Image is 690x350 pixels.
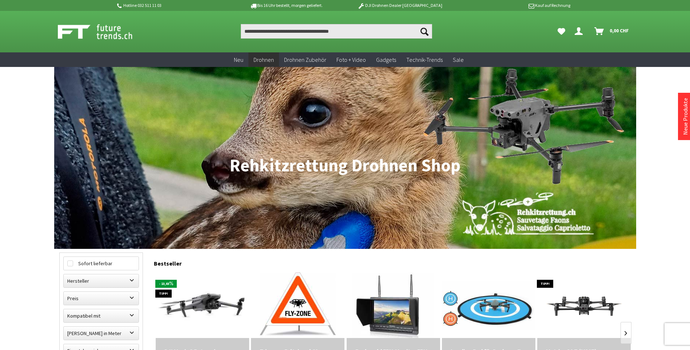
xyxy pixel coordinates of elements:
a: Sale [448,52,469,67]
span: Foto + Video [336,56,366,63]
a: Neue Produkte [682,98,689,135]
img: Triopan - Faltsignal 60cm - für Drohnenpiloten [260,273,336,338]
span: 0,00 CHF [610,25,629,36]
label: Preis [64,292,139,305]
p: Kauf auf Rechnung [457,1,570,10]
label: Sofort lieferbar [64,257,139,270]
img: Feelworld FPV-Monitor FPV-733 [352,273,434,338]
a: Technik-Trends [401,52,448,67]
span: Sale [453,56,464,63]
input: Produkt, Marke, Kategorie, EAN, Artikelnummer… [241,24,432,39]
label: Maximale Flughöhe in Meter [64,327,139,340]
label: Kompatibel mit [64,309,139,322]
span: Drohnen [254,56,274,63]
a: Neu [229,52,248,67]
span: Technik-Trends [406,56,443,63]
a: Warenkorb [591,24,633,39]
img: Matrice 30 T (M30T) [537,279,631,331]
label: Hersteller [64,274,139,287]
a: Meine Favoriten [554,24,569,39]
p: DJI Drohnen Dealer [GEOGRAPHIC_DATA] [343,1,456,10]
p: Bis 16 Uhr bestellt, morgen geliefert. [230,1,343,10]
img: DJI Mavic 3 Enterprise Thermal M3T EU/C2 [156,276,249,335]
div: Bestseller [154,252,631,271]
a: Dein Konto [572,24,589,39]
h1: Rehkitzrettung Drohnen Shop [59,156,631,175]
span: Drohnen Zubehör [284,56,326,63]
span: Neu [234,56,243,63]
img: Landing Pad für Drohnen Ø 110cm [442,281,535,330]
a: Gadgets [371,52,401,67]
a: Foto + Video [331,52,371,67]
a: Drohnen Zubehör [279,52,331,67]
span: Gadgets [376,56,396,63]
p: Hotline 032 511 11 03 [116,1,230,10]
button: Suchen [417,24,432,39]
a: Drohnen [248,52,279,67]
img: Shop Futuretrends - zur Startseite wechseln [58,23,148,41]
